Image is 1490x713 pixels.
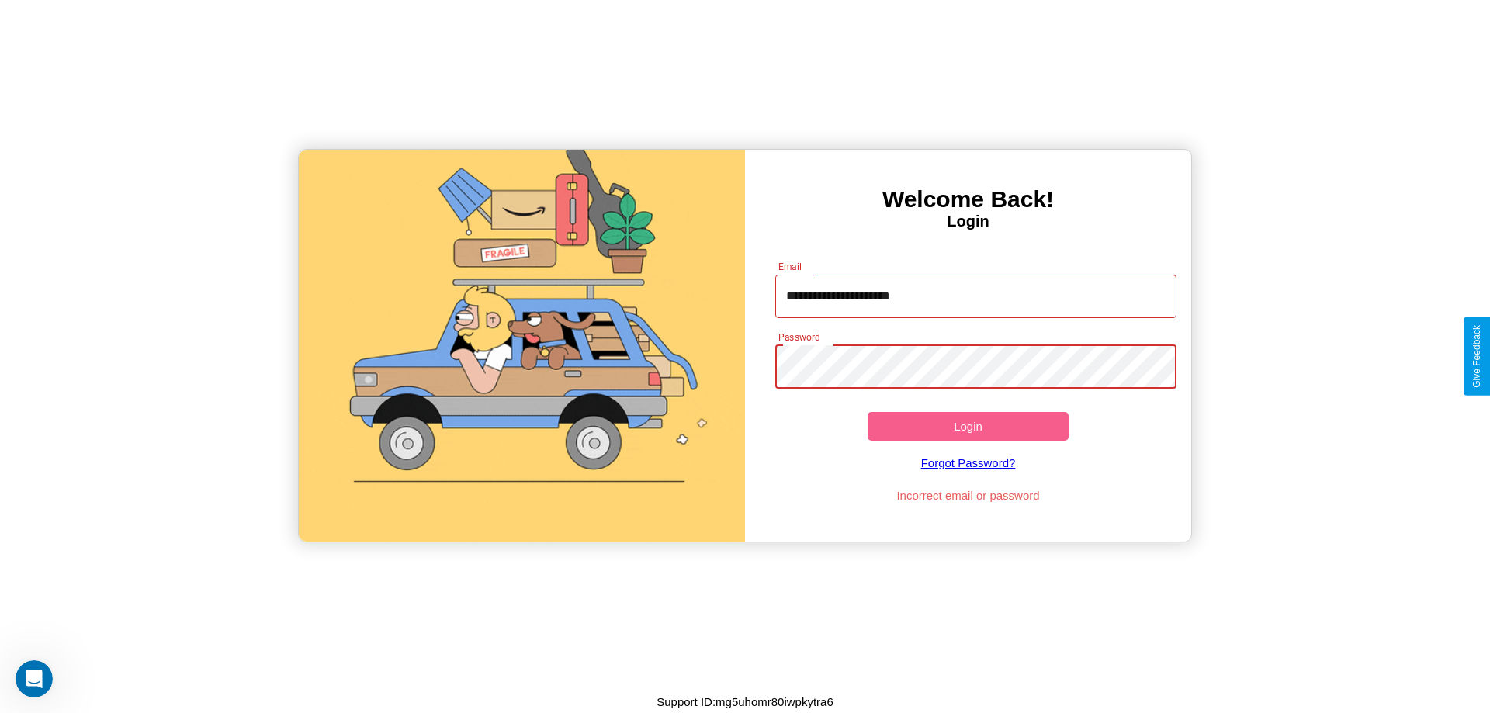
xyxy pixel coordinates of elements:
iframe: Intercom live chat [16,660,53,697]
button: Login [868,412,1069,441]
a: Forgot Password? [768,441,1169,485]
p: Support ID: mg5uhomr80iwpkytra6 [657,691,833,712]
label: Email [778,260,802,273]
img: gif [299,150,745,542]
h3: Welcome Back! [745,186,1191,213]
h4: Login [745,213,1191,230]
p: Incorrect email or password [768,485,1169,506]
label: Password [778,331,819,344]
div: Give Feedback [1471,325,1482,388]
